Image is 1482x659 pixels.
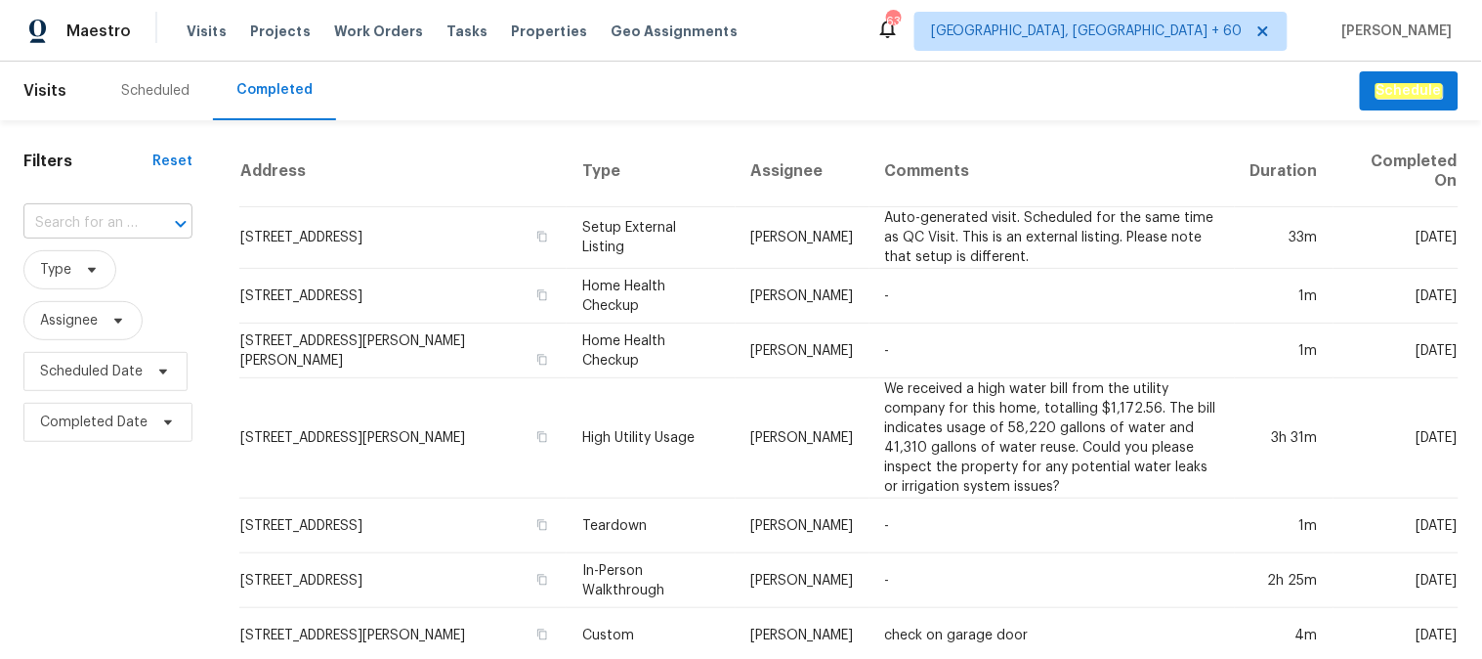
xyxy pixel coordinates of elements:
span: Scheduled Date [40,362,143,381]
td: [DATE] [1334,324,1459,378]
th: Duration [1235,136,1334,207]
input: Search for an address... [23,208,138,239]
td: 1m [1235,499,1334,553]
td: [STREET_ADDRESS][PERSON_NAME][PERSON_NAME] [239,324,567,378]
td: [STREET_ADDRESS] [239,553,567,608]
td: 1m [1235,324,1334,378]
td: 2h 25m [1235,553,1334,608]
td: Home Health Checkup [567,324,735,378]
h1: Filters [23,152,152,171]
td: - [869,499,1235,553]
span: Properties [511,22,587,41]
td: We received a high water bill from the utility company for this home, totalling $1,172.56. The bi... [869,378,1235,499]
span: [PERSON_NAME] [1334,22,1453,41]
span: Visits [187,22,227,41]
button: Copy Address [533,351,551,369]
button: Copy Address [533,286,551,304]
th: Completed On [1334,136,1459,207]
button: Open [167,210,194,238]
td: In-Person Walkthrough [567,553,735,608]
td: [PERSON_NAME] [736,324,869,378]
th: Comments [869,136,1235,207]
button: Copy Address [533,516,551,534]
span: Visits [23,69,66,112]
span: Projects [250,22,311,41]
span: Completed Date [40,413,148,432]
td: [DATE] [1334,499,1459,553]
button: Copy Address [533,626,551,643]
span: Tasks [446,24,487,38]
td: [DATE] [1334,269,1459,324]
td: 33m [1235,207,1334,269]
td: [PERSON_NAME] [736,499,869,553]
div: Completed [236,80,313,100]
td: [DATE] [1334,378,1459,499]
td: [DATE] [1334,553,1459,608]
div: Scheduled [121,81,190,101]
span: Maestro [66,22,131,41]
button: Copy Address [533,228,551,245]
td: High Utility Usage [567,378,735,499]
td: [STREET_ADDRESS][PERSON_NAME] [239,378,567,499]
td: [STREET_ADDRESS] [239,269,567,324]
button: Schedule [1360,71,1459,111]
td: - [869,269,1235,324]
td: [PERSON_NAME] [736,553,869,608]
td: [STREET_ADDRESS] [239,499,567,553]
td: - [869,324,1235,378]
th: Assignee [736,136,869,207]
div: 634 [886,12,900,31]
td: Setup External Listing [567,207,735,269]
span: [GEOGRAPHIC_DATA], [GEOGRAPHIC_DATA] + 60 [931,22,1243,41]
th: Type [567,136,735,207]
td: Teardown [567,499,735,553]
td: [PERSON_NAME] [736,378,869,499]
span: Geo Assignments [611,22,738,41]
span: Type [40,260,71,280]
td: 3h 31m [1235,378,1334,499]
span: Work Orders [334,22,423,41]
td: [PERSON_NAME] [736,269,869,324]
td: [STREET_ADDRESS] [239,207,567,269]
td: - [869,553,1235,608]
div: Reset [152,152,192,171]
td: [DATE] [1334,207,1459,269]
button: Copy Address [533,428,551,446]
td: 1m [1235,269,1334,324]
td: [PERSON_NAME] [736,207,869,269]
button: Copy Address [533,571,551,589]
em: Schedule [1376,83,1443,99]
span: Assignee [40,311,98,330]
td: Home Health Checkup [567,269,735,324]
th: Address [239,136,567,207]
td: Auto-generated visit. Scheduled for the same time as QC Visit. This is an external listing. Pleas... [869,207,1235,269]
